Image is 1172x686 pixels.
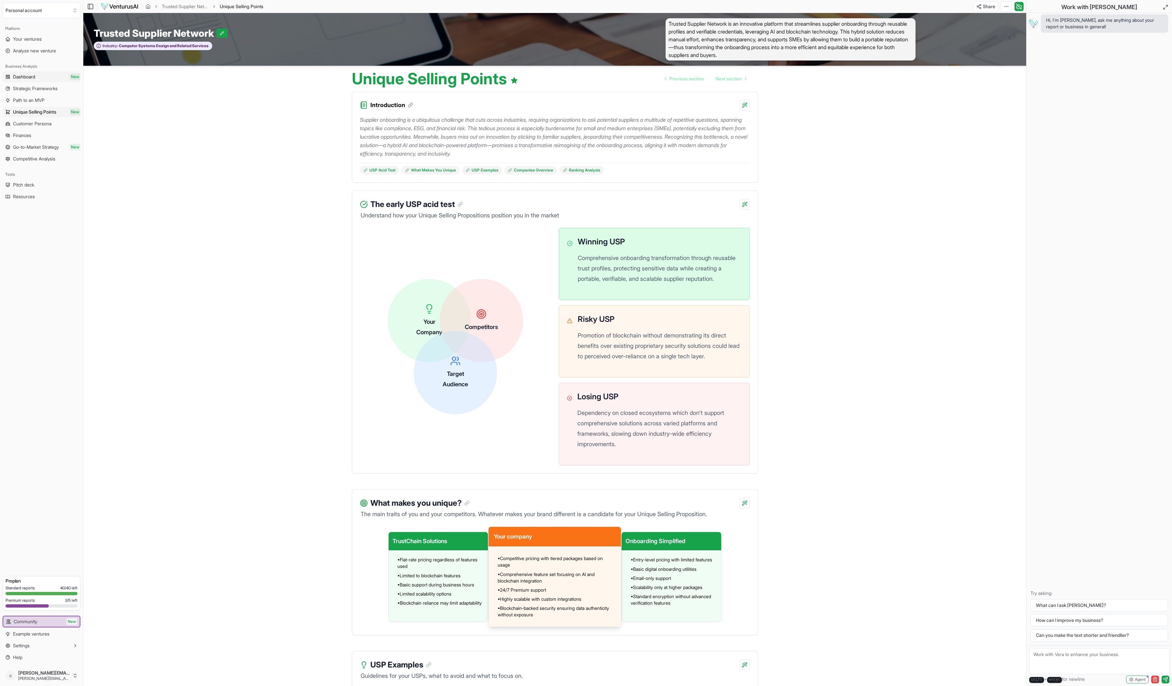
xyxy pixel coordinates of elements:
span: Unique Selling Points [13,109,56,115]
span: [PERSON_NAME][EMAIL_ADDRESS][DOMAIN_NAME] [18,670,70,676]
span: • Competitive pricing with tiered packages based on usage [498,555,616,568]
a: Go to next page [710,72,751,85]
a: Pitch deck [3,180,80,190]
a: Path to an MVP [3,95,80,105]
h3: The early USP acid test [370,199,463,210]
p: Comprehensive onboarding transformation through reusable trust profiles, protecting sensitive dat... [578,253,741,284]
button: What can I ask [PERSON_NAME]? [1030,599,1168,611]
span: • Basic digital onboarding utilities [631,566,696,572]
a: Customer Persona [3,118,80,129]
h3: USP Examples [370,659,431,671]
span: Share [983,3,995,10]
h3: Pro plan [6,578,77,584]
div: Onboarding Simplified [622,532,721,550]
span: • Scalability only at higher packages [631,584,702,591]
span: New [70,109,80,115]
span: • 24/7 Premium support [498,587,546,593]
span: Next section [716,75,742,82]
span: Competitive Analysis [13,156,55,162]
a: Ranking Analysis [559,166,604,174]
button: Agent [1126,676,1149,683]
p: Dependency on closed ecosystems which don't support comprehensive solutions across varied platfor... [577,408,741,449]
kbd: enter [1047,677,1062,683]
h3: What makes you unique? [370,497,470,509]
span: Community [14,618,37,625]
span: • Email-only support [631,575,671,582]
a: What Makes You Unique [402,166,460,174]
a: Help [3,652,80,663]
button: Select an organization [3,3,80,18]
span: • Standard encryption without advanced verification features [631,593,718,606]
button: Can you make the text shorter and friendlier? [1030,629,1168,641]
span: • Highly scalable with custom integrations [498,596,581,602]
span: Previous section [669,75,704,82]
span: • Basic support during business hours [397,582,474,588]
span: c [5,670,16,681]
a: Analyze new venture [3,46,80,56]
a: Resources [3,191,80,202]
span: 40 / 40 left [60,585,77,591]
a: Go-to-Market StrategyNew [3,142,80,152]
span: Hi, I'm [PERSON_NAME], ask me anything about your report or business in general! [1046,17,1163,30]
img: Vera [1028,18,1038,29]
span: Customer Persona [13,120,51,127]
span: Example ventures [13,631,49,637]
a: Competitive Analysis [3,154,80,164]
span: • Flat-rate pricing regardless of features used [397,556,485,569]
span: Pitch deck [13,182,34,188]
span: • Limited to blockchain features [397,572,461,579]
img: logo [101,3,139,10]
a: USP Acid Test [360,166,399,174]
span: Dashboard [13,74,35,80]
button: How can I improve my business? [1030,614,1168,626]
button: Share [973,1,998,12]
span: • Limited scalability options [397,591,451,597]
h3: Introduction [370,101,413,110]
button: Industry:Computer Systems Design and Related Services [94,42,212,50]
h2: Work with [PERSON_NAME] [1061,3,1137,12]
h3: Losing USP [577,391,741,403]
h1: Unique Selling Points [352,71,518,87]
span: Agent [1135,677,1146,682]
a: Trusted Supplier Network [162,3,209,10]
a: CommunityNew [3,616,80,627]
span: Finances [13,132,31,139]
span: Industry: [103,43,118,48]
button: c[PERSON_NAME][EMAIL_ADDRESS][DOMAIN_NAME][PERSON_NAME][EMAIL_ADDRESS][DOMAIN_NAME] [3,668,80,683]
h3: Winning USP [578,236,741,248]
span: Competitors [465,323,498,330]
span: Trusted Supplier Network [94,27,216,39]
a: Finances [3,130,80,141]
a: Unique Selling PointsNew [3,107,80,117]
span: Trusted Supplier Network is an innovative platform that streamlines supplier onboarding through r... [666,18,916,61]
span: Settings [13,642,30,649]
span: • Blockchain-backed security ensuring data authenticity without exposure [498,605,616,618]
span: New [66,618,77,625]
span: [PERSON_NAME][EMAIL_ADDRESS][DOMAIN_NAME] [18,676,70,681]
a: Go to previous page [660,72,709,85]
nav: pagination [660,72,751,85]
span: Unique Selling Points [220,4,263,9]
a: Strategic Frameworks [3,83,80,94]
p: Try asking: [1030,590,1168,597]
span: Unique Selling Points [220,3,263,10]
kbd: shift [1029,677,1044,683]
a: Your ventures [3,34,80,44]
span: Go-to-Market Strategy [13,144,59,150]
p: Guidelines for your USPs, what to avoid and what to focus on. [360,671,750,680]
span: Path to an MVP [13,97,45,103]
div: Your company [489,527,621,546]
span: Strategic Frameworks [13,85,58,92]
span: Target Audience [443,370,468,388]
span: Standard reports [6,585,35,591]
span: Your Company [416,318,442,336]
span: Help [13,654,22,661]
h3: Risky USP [578,313,741,325]
p: Supplier onboarding is a ubiquitous challenge that cuts across industries, requiring organization... [360,116,750,158]
span: Your ventures [13,36,42,42]
span: + for newline [1029,676,1085,683]
span: • Blockchain reliance may limit adaptability [397,600,482,606]
p: Understand how your Unique Selling Propositions position you in the market [360,211,750,220]
span: Computer Systems Design and Related Services [118,43,209,48]
div: TrustChain Solutions [389,532,488,550]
